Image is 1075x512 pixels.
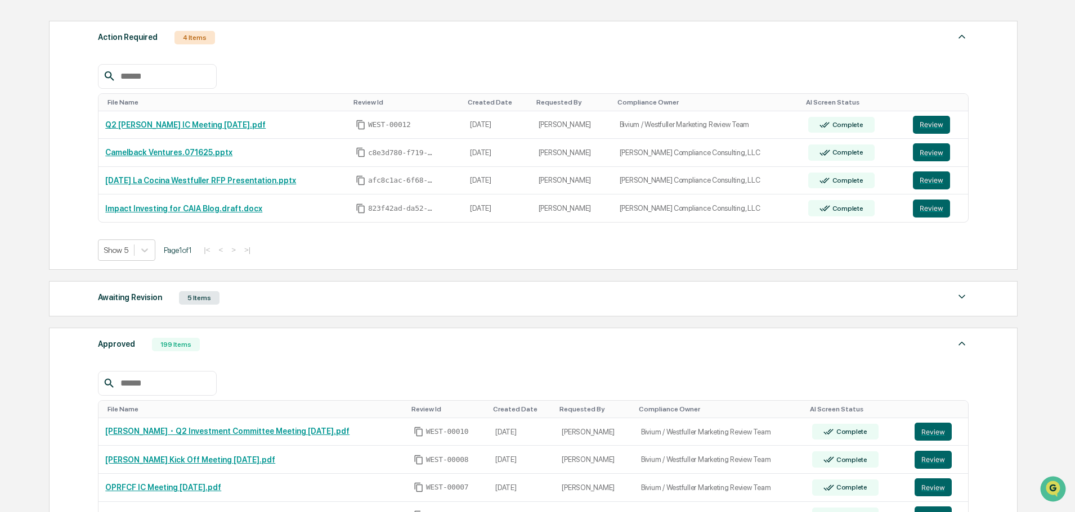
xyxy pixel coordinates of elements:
span: Copy Id [356,147,366,157]
button: Review [913,200,950,218]
img: 1746055101610-c473b297-6a78-478c-a979-82029cc54cd1 [11,86,32,106]
span: WEST-00012 [368,120,411,129]
span: Attestations [93,230,140,241]
a: [DATE] La Cocina Westfuller RFP Presentation.pptx [105,176,296,185]
button: See all [174,123,205,136]
span: Copy Id [414,455,424,465]
td: Bivium / Westfuller Marketing Review Team [634,446,805,474]
a: Camelback Ventures.071625.pptx [105,148,232,157]
td: [DATE] [489,446,555,474]
td: [PERSON_NAME] [555,446,634,474]
button: Review [913,171,950,189]
a: Review [915,451,962,469]
a: Powered byPylon [79,278,136,287]
div: Action Required [98,30,158,44]
td: [DATE] [489,474,555,502]
span: Copy Id [356,175,366,185]
td: [DATE] [463,194,531,222]
a: Review [913,200,961,218]
div: Start new chat [51,86,185,97]
div: We're available if you need us! [51,97,155,106]
div: Awaiting Revision [98,290,162,305]
img: caret [955,30,969,43]
span: [DATE] [100,183,123,192]
span: WEST-00010 [426,427,469,436]
span: Copy Id [414,427,424,437]
img: caret [955,290,969,303]
div: Complete [834,483,867,491]
div: Complete [830,176,863,184]
div: Complete [834,456,867,464]
div: Toggle SortBy [810,405,903,413]
span: c8e3d780-f719-41d7-84c3-a659409448a4 [368,148,436,157]
td: Bivium / Westfuller Marketing Review Team [634,418,805,446]
div: Toggle SortBy [411,405,484,413]
td: [PERSON_NAME] [532,111,613,139]
button: Start new chat [191,89,205,103]
a: [PERSON_NAME] Kick Off Meeting [DATE].pdf [105,455,275,464]
button: Review [915,478,952,496]
a: Review [915,423,962,441]
button: Review [913,143,950,161]
td: [PERSON_NAME] [532,167,613,195]
button: Review [915,451,952,469]
span: 823f42ad-da52-427a-bdfe-d3b490ef0764 [368,204,436,213]
td: [PERSON_NAME] [532,194,613,222]
td: [PERSON_NAME] Compliance Consulting, LLC [613,139,801,167]
td: [PERSON_NAME] Compliance Consulting, LLC [613,167,801,195]
td: Bivium / Westfuller Marketing Review Team [634,474,805,502]
div: Complete [830,148,863,156]
div: Past conversations [11,125,75,134]
div: Toggle SortBy [107,405,402,413]
div: 🔎 [11,252,20,261]
p: How can we help? [11,24,205,42]
span: Copy Id [356,120,366,130]
span: Data Lookup [23,251,71,262]
div: Toggle SortBy [806,98,902,106]
div: 5 Items [179,291,220,305]
img: 8933085812038_c878075ebb4cc5468115_72.jpg [24,86,44,106]
a: 🔎Data Lookup [7,247,75,267]
div: Toggle SortBy [617,98,797,106]
span: • [93,183,97,192]
a: OPRFCF IC Meeting [DATE].pdf [105,483,221,492]
span: Page 1 of 1 [164,246,192,255]
span: • [93,153,97,162]
a: Review [913,116,961,134]
span: Copy Id [414,482,424,492]
iframe: Open customer support [1039,475,1069,505]
td: [PERSON_NAME] Compliance Consulting, LLC [613,194,801,222]
div: Toggle SortBy [493,405,550,413]
td: [DATE] [489,418,555,446]
div: Toggle SortBy [915,98,964,106]
a: 🖐️Preclearance [7,225,77,246]
div: 199 Items [152,338,200,351]
div: Complete [830,121,863,129]
a: Review [913,171,961,189]
button: Review [913,116,950,134]
a: Q2 [PERSON_NAME] IC Meeting [DATE].pdf [105,120,266,129]
span: [PERSON_NAME] [35,153,91,162]
td: [DATE] [463,167,531,195]
div: 🗄️ [82,231,91,240]
div: 4 Items [174,31,215,44]
td: [DATE] [463,111,531,139]
td: [PERSON_NAME] [555,418,634,446]
td: [PERSON_NAME] [532,139,613,167]
span: WEST-00007 [426,483,469,492]
div: Toggle SortBy [353,98,459,106]
span: [DATE] [100,153,123,162]
div: Toggle SortBy [107,98,344,106]
div: Toggle SortBy [559,405,630,413]
td: [PERSON_NAME] [555,474,634,502]
div: Approved [98,337,135,351]
img: caret [955,337,969,350]
span: Preclearance [23,230,73,241]
a: Review [913,143,961,161]
div: Complete [830,205,863,212]
div: Toggle SortBy [468,98,527,106]
img: Rachel Stanley [11,173,29,191]
div: Toggle SortBy [536,98,608,106]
